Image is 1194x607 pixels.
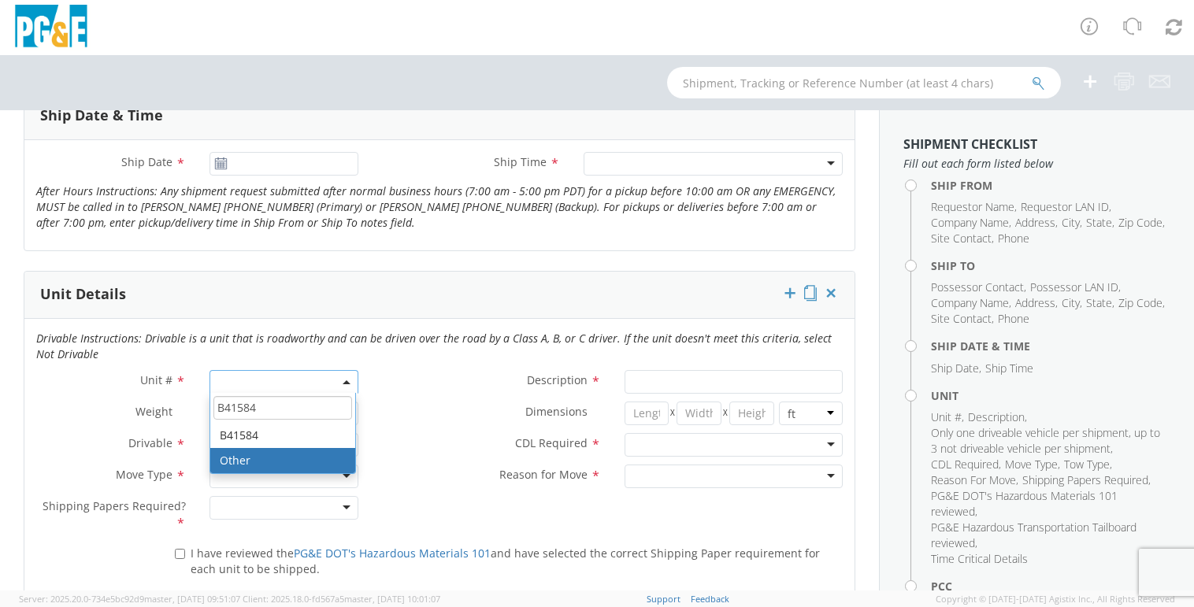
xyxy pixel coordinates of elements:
[931,279,1024,294] span: Possessor Contact
[1015,295,1058,311] li: ,
[36,183,836,230] i: After Hours Instructions: Any shipment request submitted after normal business hours (7:00 am - 5...
[931,199,1014,214] span: Requestor Name
[931,361,979,376] span: Ship Date
[931,295,1009,310] span: Company Name
[1118,215,1162,230] span: Zip Code
[931,472,1016,487] span: Reason For Move
[931,409,962,424] span: Unit #
[1086,215,1112,230] span: State
[903,156,1170,172] span: Fill out each form listed below
[527,372,588,387] span: Description
[1021,199,1111,215] li: ,
[1118,215,1165,231] li: ,
[931,472,1018,488] li: ,
[931,520,1137,550] span: PG&E Hazardous Transportation Tailboard reviewed
[40,108,163,124] h3: Ship Date & Time
[1086,215,1114,231] li: ,
[1030,279,1121,295] li: ,
[243,593,440,605] span: Client: 2025.18.0-fd567a5
[1015,215,1055,230] span: Address
[128,435,172,450] span: Drivable
[931,520,1166,551] li: ,
[931,231,994,246] li: ,
[210,423,355,448] li: B41584
[931,488,1166,520] li: ,
[116,467,172,482] span: Move Type
[43,498,186,513] span: Shipping Papers Required?
[1015,215,1058,231] li: ,
[931,425,1166,457] li: ,
[931,180,1170,191] h4: Ship From
[1086,295,1112,310] span: State
[985,361,1033,376] span: Ship Time
[931,409,964,425] li: ,
[191,546,820,576] span: I have reviewed the and have selected the correct Shipping Paper requirement for each unit to be ...
[210,448,355,473] li: Other
[499,467,588,482] span: Reason for Move
[931,551,1028,566] span: Time Critical Details
[936,593,1175,605] span: Copyright © [DATE]-[DATE] Agistix Inc., All Rights Reserved
[721,402,729,425] span: X
[1062,215,1080,230] span: City
[931,580,1170,592] h4: PCC
[931,340,1170,352] h4: Ship Date & Time
[1005,457,1058,472] span: Move Type
[931,311,992,326] span: Site Contact
[1064,457,1110,472] span: Tow Type
[931,215,1011,231] li: ,
[19,593,240,605] span: Server: 2025.20.0-734e5bc92d9
[1015,295,1055,310] span: Address
[294,546,491,561] a: PG&E DOT's Hazardous Materials 101
[344,593,440,605] span: master, [DATE] 10:01:07
[968,409,1027,425] li: ,
[647,593,680,605] a: Support
[1062,215,1082,231] li: ,
[931,390,1170,402] h4: Unit
[625,402,669,425] input: Length
[140,372,172,387] span: Unit #
[1021,199,1109,214] span: Requestor LAN ID
[1064,457,1112,472] li: ,
[121,154,172,169] span: Ship Date
[998,311,1029,326] span: Phone
[691,593,729,605] a: Feedback
[931,425,1160,456] span: Only one driveable vehicle per shipment, up to 3 not driveable vehicle per shipment
[36,331,832,361] i: Drivable Instructions: Drivable is a unit that is roadworthy and can be driven over the road by a...
[931,199,1017,215] li: ,
[931,457,999,472] span: CDL Required
[931,231,992,246] span: Site Contact
[135,404,172,419] span: Weight
[931,279,1026,295] li: ,
[515,435,588,450] span: CDL Required
[931,457,1001,472] li: ,
[1118,295,1165,311] li: ,
[931,215,1009,230] span: Company Name
[667,67,1061,98] input: Shipment, Tracking or Reference Number (at least 4 chars)
[494,154,547,169] span: Ship Time
[931,295,1011,311] li: ,
[998,231,1029,246] span: Phone
[931,311,994,327] li: ,
[729,402,774,425] input: Height
[1118,295,1162,310] span: Zip Code
[175,549,185,559] input: I have reviewed thePG&E DOT's Hazardous Materials 101and have selected the correct Shipping Paper...
[931,260,1170,272] h4: Ship To
[1062,295,1082,311] li: ,
[144,593,240,605] span: master, [DATE] 09:51:07
[903,135,1037,153] strong: Shipment Checklist
[1030,279,1118,294] span: Possessor LAN ID
[1062,295,1080,310] span: City
[931,488,1118,519] span: PG&E DOT's Hazardous Materials 101 reviewed
[525,404,588,419] span: Dimensions
[40,287,126,302] h3: Unit Details
[1005,457,1060,472] li: ,
[1022,472,1151,488] li: ,
[931,361,981,376] li: ,
[669,402,677,425] span: X
[677,402,721,425] input: Width
[968,409,1025,424] span: Description
[12,5,91,51] img: pge-logo-06675f144f4cfa6a6814.png
[1086,295,1114,311] li: ,
[1022,472,1148,487] span: Shipping Papers Required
